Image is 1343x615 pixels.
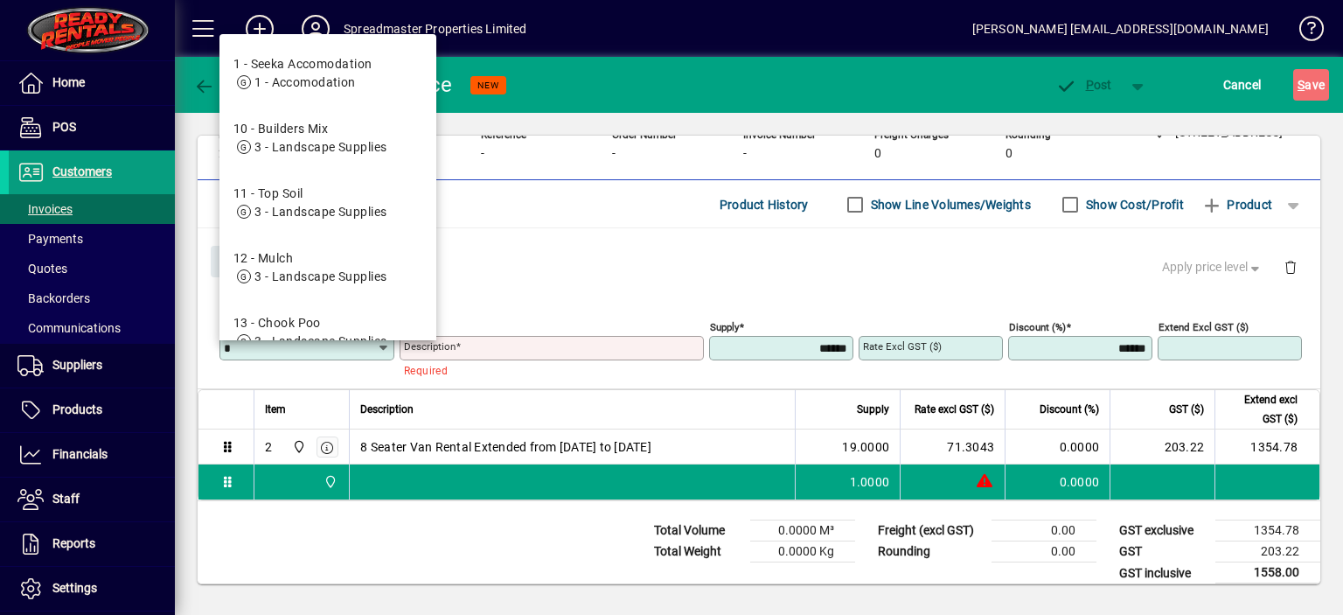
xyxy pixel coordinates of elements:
app-page-header-button: Close [206,253,275,269]
span: ost [1055,78,1112,92]
span: Extend excl GST ($) [1226,390,1298,429]
mat-label: Supply [710,321,739,333]
span: Backorders [17,291,90,305]
span: Product History [720,191,809,219]
td: Rounding [869,542,992,563]
a: Staff [9,478,175,521]
mat-label: Extend excl GST ($) [1159,321,1249,333]
button: Add [232,13,288,45]
span: Discount (%) [1040,400,1099,419]
div: Spreadmaster Properties Limited [344,15,526,43]
span: 8 Seater Van Rental Extended from [DATE] to [DATE] [360,438,651,456]
span: Home [52,75,85,89]
a: Financials [9,433,175,477]
span: - [612,147,616,161]
div: Product [198,228,1320,292]
button: Delete [1270,246,1312,288]
a: Backorders [9,283,175,313]
label: Show Cost/Profit [1082,196,1184,213]
div: 2 [265,438,272,456]
button: Cancel [1219,69,1266,101]
span: Supply [857,400,889,419]
a: Invoices [9,194,175,224]
span: Suppliers [52,358,102,372]
div: 10 - Builders Mix [233,120,387,138]
span: P [1086,78,1094,92]
a: Home [9,61,175,105]
span: ave [1298,71,1325,99]
mat-option: 1 - Seeka Accomodation [219,41,437,106]
td: Total Volume [645,521,750,542]
span: 965 State Highway 2 [288,437,308,457]
span: Payments [17,232,83,246]
a: Communications [9,313,175,343]
mat-error: Required [404,360,690,379]
app-page-header-button: Delete [1270,259,1312,275]
span: 0 [1006,147,1012,161]
a: Products [9,388,175,432]
td: 0.0000 [1005,430,1110,465]
td: 0.00 [992,521,1096,542]
td: 1354.78 [1215,521,1320,542]
span: Customers [52,164,112,178]
button: Product History [713,189,816,220]
td: GST inclusive [1110,563,1215,584]
app-page-header-button: Back [175,69,271,101]
a: Settings [9,567,175,611]
span: Reports [52,536,95,550]
button: Back [189,69,256,101]
button: Profile [288,13,344,45]
span: GST ($) [1169,400,1204,419]
span: Description [360,400,414,419]
span: POS [52,120,76,134]
span: Staff [52,492,80,506]
div: 1 - Seeka Accomodation [233,55,372,73]
a: Suppliers [9,344,175,388]
span: Quotes [17,262,67,276]
td: 0.0000 M³ [750,521,855,542]
span: Cancel [1223,71,1262,99]
span: Apply price level [1162,258,1263,276]
td: 203.22 [1215,542,1320,563]
td: GST exclusive [1110,521,1215,542]
mat-option: 10 - Builders Mix [219,106,437,171]
span: - [743,147,747,161]
span: Close [218,248,263,276]
mat-label: Description [404,340,456,353]
td: 0.0000 [1005,465,1110,500]
span: 1.0000 [850,473,890,491]
div: 11 - Top Soil [233,185,387,203]
span: 3 - Landscape Supplies [254,140,387,154]
td: Total Weight [645,542,750,563]
a: Knowledge Base [1286,3,1321,60]
td: 0.00 [992,542,1096,563]
button: Close [211,246,270,277]
span: Back [193,78,252,92]
mat-option: 11 - Top Soil [219,171,437,235]
mat-label: Discount (%) [1009,321,1066,333]
span: Products [52,402,102,416]
span: Settings [52,581,97,595]
span: Financials [52,447,108,461]
td: 1354.78 [1214,430,1319,465]
span: 19.0000 [842,438,889,456]
span: Communications [17,321,121,335]
mat-option: 13 - Chook Poo [219,300,437,365]
div: 13 - Chook Poo [233,314,387,332]
a: Quotes [9,254,175,283]
div: 12 - Mulch [233,249,387,268]
span: 1 - Accomodation [254,75,356,89]
span: Rate excl GST ($) [915,400,994,419]
td: 0.0000 Kg [750,542,855,563]
div: [PERSON_NAME] [EMAIL_ADDRESS][DOMAIN_NAME] [972,15,1269,43]
span: 0 [874,147,881,161]
button: Post [1047,69,1121,101]
a: Payments [9,224,175,254]
td: 203.22 [1110,430,1214,465]
label: Show Line Volumes/Weights [867,196,1031,213]
mat-option: 12 - Mulch [219,235,437,300]
span: 965 State Highway 2 [319,472,339,492]
span: Invoices [17,202,73,216]
span: 3 - Landscape Supplies [254,334,387,348]
span: S [1298,78,1305,92]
